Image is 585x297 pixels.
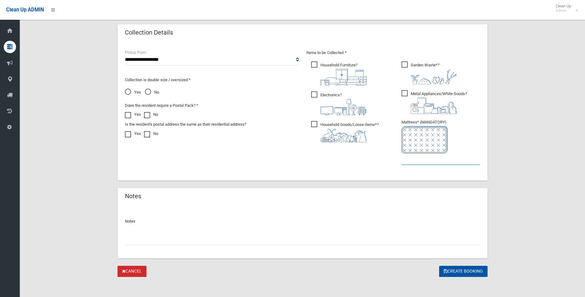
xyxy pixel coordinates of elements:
[311,121,379,142] span: Household Goods/Loose Items*
[306,49,480,56] p: Items to be Collected *
[125,111,141,118] label: Yes
[411,69,457,84] img: 4fd8a5c772b2c999c83690221e5242e0.png
[144,130,158,137] label: No
[402,90,467,114] span: Metal Appliances/White Goods
[117,190,149,202] header: Notes
[6,7,44,13] span: Clean Up ADMIN
[125,121,246,128] label: Is the resident's postal address the same as their residential address?
[125,218,480,225] p: Notes
[411,91,467,114] i: ?
[320,93,367,115] i: ?
[125,76,299,84] p: Collection is double size / oversized *
[402,120,480,153] span: Mattress* (MANDATORY)
[145,89,159,96] span: No
[402,61,457,84] span: Garden Waste*
[311,91,367,115] span: Electronics
[402,126,448,153] img: e7408bece873d2c1783593a074e5cb2f.png
[439,266,488,277] button: Create Booking
[320,128,367,142] img: b13cc3517677393f34c0a387616ef184.png
[144,111,158,118] label: No
[411,63,457,84] i: ?
[117,27,180,39] header: Collection Details
[320,122,379,142] i: ?
[320,99,367,115] img: 394712a680b73dbc3d2a6a3a7ffe5a07.png
[553,4,577,13] span: Clean Up
[125,102,198,109] label: Does the resident require a Postal Pack? *
[125,130,141,137] label: Yes
[320,63,367,86] i: ?
[320,69,367,86] img: aa9efdbe659d29b613fca23ba79d85cb.png
[117,266,146,277] a: Cancel
[556,8,571,13] small: Admin
[311,61,367,86] span: Household Furniture
[125,89,141,96] span: Yes
[411,98,457,114] img: 36c1b0289cb1767239cdd3de9e694f19.png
